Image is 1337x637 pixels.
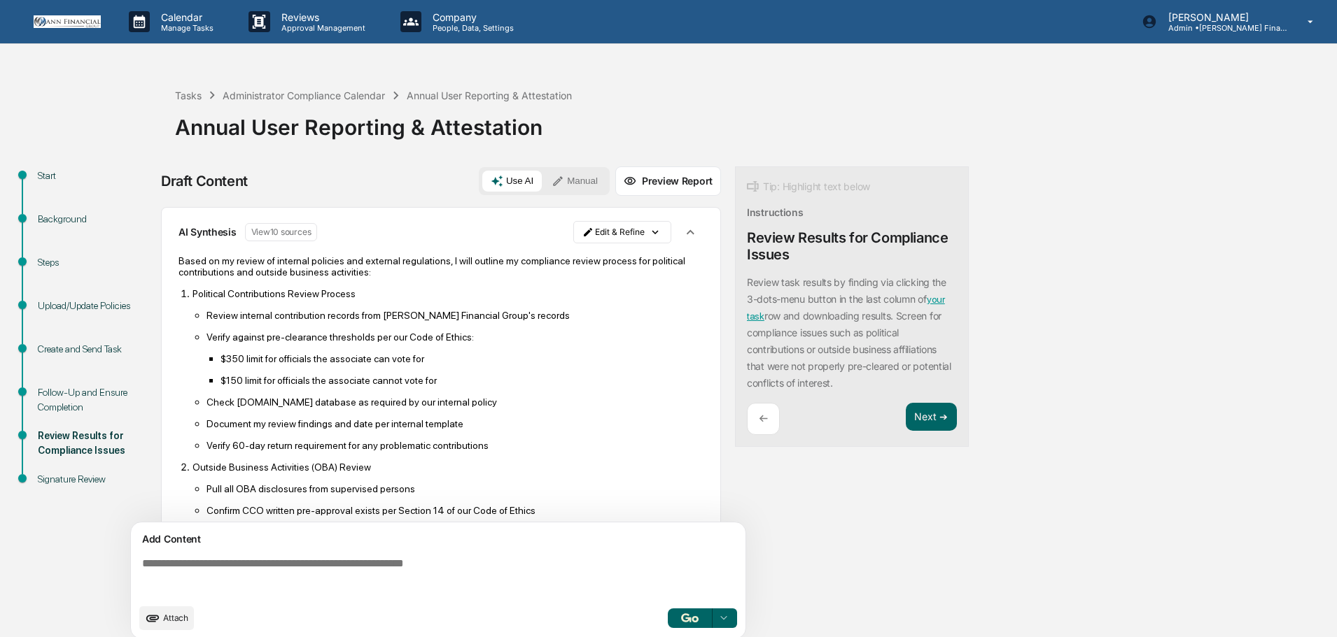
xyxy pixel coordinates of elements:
p: [PERSON_NAME] [1157,11,1287,23]
div: Review Results for Compliance Issues [38,429,153,458]
p: Pull all OBA disclosures from supervised persons [206,483,703,494]
p: Approval Management [270,23,372,33]
button: Edit & Refine [573,221,671,243]
p: People, Data, Settings [421,23,521,33]
button: Manual [543,171,606,192]
div: Administrator Compliance Calendar [223,90,385,101]
p: ← [759,412,768,425]
p: Verify 60-day return requirement for any problematic contributions [206,440,703,451]
iframe: Open customer support [1292,591,1330,629]
p: $150 limit for officials the associate cannot vote for [220,375,703,386]
button: View10 sources [245,223,318,241]
div: Add Content [139,531,737,547]
p: Check [DOMAIN_NAME] database as required by our internal policy [206,396,703,408]
div: Annual User Reporting & Attestation [407,90,572,101]
p: Manage Tasks [150,23,220,33]
div: Background [38,212,153,227]
p: Calendar [150,11,220,23]
div: Review Results for Compliance Issues [747,229,957,263]
div: Tip: Highlight text below [747,178,870,195]
span: Attach [163,613,188,623]
div: Annual User Reporting & Attestation [175,103,1330,140]
a: your task [747,294,945,322]
button: Preview Report [615,166,721,196]
button: Go [668,608,713,628]
div: Steps [38,255,153,270]
p: Review task results by finding via clicking the 3-dots-menu button in the last column of row and ... [747,276,951,389]
div: Draft Content [161,173,248,189]
p: Admin • [PERSON_NAME] Financial Group [1157,23,1287,33]
div: Upload/Update Policies [38,299,153,313]
div: Create and Send Task [38,342,153,357]
p: Outside Business Activities (OBA) Review [192,461,703,473]
p: AI Synthesis [178,226,237,238]
div: Instructions [747,206,804,218]
div: Follow-Up and Ensure Completion [38,385,153,415]
button: Next ➔ [906,403,957,431]
p: Document my review findings and date per internal template [206,418,703,429]
p: Reviews [270,11,372,23]
div: Signature Review [38,472,153,487]
div: Tasks [175,90,202,101]
p: Based on my review of internal policies and external regulations, I will outline my compliance re... [178,255,703,278]
img: logo [34,15,101,29]
button: Use AI [482,171,542,192]
p: Company [421,11,521,23]
p: Political Contributions Review Process [192,288,703,299]
p: Review internal contribution records from [PERSON_NAME] Financial Group's records [206,310,703,321]
p: $350 limit for officials the associate can vote for [220,353,703,364]
button: upload document [139,606,194,630]
div: Start [38,169,153,183]
img: Go [681,613,698,622]
p: Confirm CCO written pre-approval exists per Section 14 of our Code of Ethics [206,505,703,516]
p: Verify against pre-clearance thresholds per our Code of Ethics: [206,331,703,343]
